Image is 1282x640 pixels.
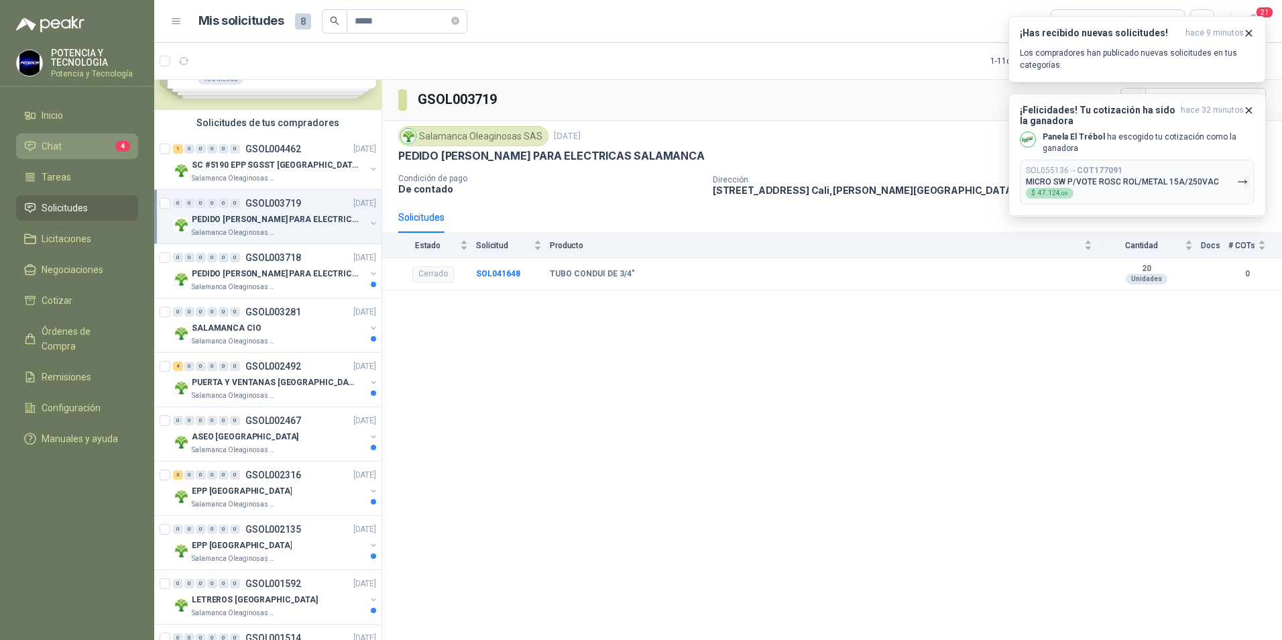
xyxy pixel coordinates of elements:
a: 0 0 0 0 0 0 GSOL001592[DATE] Company LogoLETREROS [GEOGRAPHIC_DATA]Salamanca Oleaginosas SAS [173,576,379,619]
a: 0 0 0 0 0 0 GSOL003281[DATE] Company LogoSALAMANCA CIOSalamanca Oleaginosas SAS [173,304,379,347]
a: SOL041648 [476,269,520,278]
span: Estado [398,241,457,250]
div: 0 [196,416,206,425]
div: 0 [219,470,229,480]
span: Solicitud [476,241,531,250]
div: 0 [173,579,183,588]
h3: ¡Felicidades! Tu cotización ha sido la ganadora [1020,105,1175,126]
b: 0 [1228,268,1266,280]
span: Remisiones [42,370,91,384]
a: Tareas [16,164,138,190]
a: Chat4 [16,134,138,159]
div: 0 [230,579,240,588]
span: 8 [295,13,311,30]
p: PEDIDO [PERSON_NAME] PARA ELECTRICAS SALAMANCA [192,213,359,226]
a: 0 0 0 0 0 0 GSOL002467[DATE] Company LogoASEO [GEOGRAPHIC_DATA]Salamanca Oleaginosas SAS [173,413,379,456]
a: Inicio [16,103,138,128]
div: 0 [196,470,206,480]
div: 0 [219,199,229,208]
div: 0 [219,579,229,588]
p: PEDIDO [PERSON_NAME] PARA ELECTRICAS SALAMANCA [398,149,705,163]
div: 0 [230,144,240,154]
div: 0 [230,253,240,262]
p: GSOL002316 [245,470,301,480]
div: 0 [196,579,206,588]
h3: GSOL003719 [418,89,499,110]
p: [DATE] [353,469,376,482]
div: 0 [219,307,229,317]
img: Company Logo [173,488,189,504]
p: Salamanca Oleaginosas SAS [192,499,276,510]
p: Salamanca Oleaginosas SAS [192,227,276,238]
div: 0 [173,199,183,208]
span: Manuales y ayuda [42,431,118,446]
span: 21 [1255,6,1274,19]
div: 4 [173,362,183,371]
p: Salamanca Oleaginosas SAS [192,553,276,564]
span: Negociaciones [42,262,103,277]
div: 0 [184,416,194,425]
div: 0 [207,362,217,371]
div: 0 [230,525,240,534]
p: Salamanca Oleaginosas SAS [192,282,276,292]
p: PEDIDO [PERSON_NAME] PARA ELECTRICA SALAMANCA [192,268,359,280]
div: 0 [184,525,194,534]
img: Company Logo [173,162,189,178]
th: Producto [550,233,1100,258]
p: De contado [398,183,702,195]
span: close-circle [451,17,459,25]
span: hace 9 minutos [1185,28,1244,39]
p: [DATE] [353,578,376,590]
button: ¡Has recibido nuevas solicitudes!hace 9 minutos Los compradores han publicado nuevas solicitudes ... [1008,16,1266,83]
div: 0 [184,253,194,262]
div: Cerrado [412,266,454,282]
img: Company Logo [173,543,189,559]
p: Salamanca Oleaginosas SAS [192,390,276,401]
p: LETREROS [GEOGRAPHIC_DATA] [192,594,318,606]
p: [DATE] [353,143,376,156]
div: 0 [207,416,217,425]
div: 0 [173,253,183,262]
div: 0 [230,416,240,425]
div: 0 [219,416,229,425]
a: Órdenes de Compra [16,319,138,359]
div: 3 [173,470,183,480]
p: Potencia y Tecnología [51,70,138,78]
span: close-circle [451,15,459,28]
img: Company Logo [17,50,42,76]
a: Remisiones [16,364,138,390]
a: Negociaciones [16,257,138,282]
img: Logo peakr [16,16,84,32]
p: PUERTA Y VENTANAS [GEOGRAPHIC_DATA] [192,376,359,389]
div: 0 [196,525,206,534]
p: [DATE] [353,252,376,264]
h3: ¡Has recibido nuevas solicitudes! [1020,28,1180,39]
a: Configuración [16,395,138,421]
span: Configuración [42,401,101,415]
img: Company Logo [401,129,416,144]
span: search [330,16,339,25]
div: 0 [184,362,194,371]
a: 3 0 0 0 0 0 GSOL002316[DATE] Company LogoEPP [GEOGRAPHIC_DATA]Salamanca Oleaginosas SAS [173,467,379,510]
p: EPP [GEOGRAPHIC_DATA] [192,539,292,552]
p: Salamanca Oleaginosas SAS [192,173,276,184]
h1: Mis solicitudes [198,11,284,31]
p: [DATE] [554,130,581,143]
p: SOL055136 → [1026,166,1122,176]
p: GSOL003718 [245,253,301,262]
div: 0 [196,307,206,317]
span: Chat [42,139,62,154]
div: 0 [219,144,229,154]
p: GSOL002135 [245,525,301,534]
a: Cotizar [16,288,138,313]
b: TUBO CONDUI DE 3/4" [550,269,635,280]
b: COT177091 [1077,166,1122,175]
div: 0 [230,307,240,317]
img: Company Logo [173,217,189,233]
div: 1 [173,144,183,154]
span: Inicio [42,108,63,123]
div: 0 [173,416,183,425]
p: Salamanca Oleaginosas SAS [192,608,276,619]
th: # COTs [1228,233,1282,258]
